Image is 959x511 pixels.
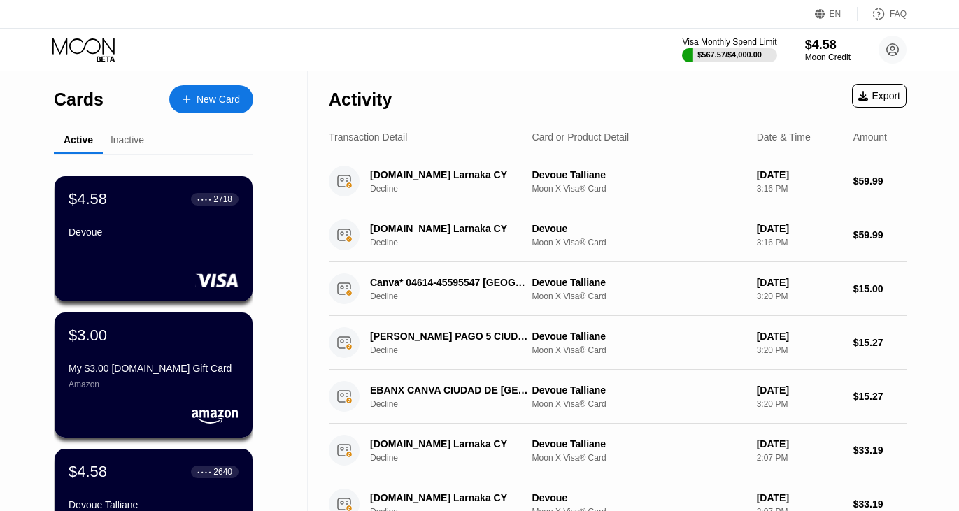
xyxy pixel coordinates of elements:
[329,89,392,110] div: Activity
[757,438,842,449] div: [DATE]
[532,331,746,342] div: Devoue Talliane
[757,169,842,180] div: [DATE]
[757,384,842,396] div: [DATE]
[532,438,746,449] div: Devoue Talliane
[805,52,851,62] div: Moon Credit
[830,9,841,19] div: EN
[329,208,907,262] div: [DOMAIN_NAME] Larnaka CYDeclineDevoueMoon X Visa® Card[DATE]3:16 PM$59.99
[197,197,211,201] div: ● ● ● ●
[69,499,239,510] div: Devoue Talliane
[853,175,907,187] div: $59.99
[805,38,851,62] div: $4.58Moon Credit
[682,37,776,47] div: Visa Monthly Spend Limit
[55,312,253,438] div: $3.00My $3.00 [DOMAIN_NAME] Gift CardAmazon
[757,238,842,247] div: 3:16 PM
[532,399,746,409] div: Moon X Visa® Card
[69,463,107,481] div: $4.58
[858,90,900,101] div: Export
[370,438,531,449] div: [DOMAIN_NAME] Larnaka CY
[853,337,907,348] div: $15.27
[64,134,93,145] div: Active
[370,292,543,301] div: Decline
[853,498,907,510] div: $33.19
[757,399,842,409] div: 3:20 PM
[853,131,887,143] div: Amount
[532,184,746,194] div: Moon X Visa® Card
[757,277,842,288] div: [DATE]
[370,184,543,194] div: Decline
[370,399,543,409] div: Decline
[853,391,907,402] div: $15.27
[532,131,630,143] div: Card or Product Detail
[69,226,239,238] div: Devoue
[111,134,144,145] div: Inactive
[757,453,842,463] div: 2:07 PM
[532,492,746,503] div: Devoue
[532,345,746,355] div: Moon X Visa® Card
[853,283,907,294] div: $15.00
[532,169,746,180] div: Devoue Talliane
[69,380,239,389] div: Amazon
[682,37,776,62] div: Visa Monthly Spend Limit$567.57/$4,000.00
[329,316,907,370] div: [PERSON_NAME] PAGO 5 CIUDAD DE [GEOGRAPHIC_DATA]DeclineDevoue TallianeMoon X Visa® Card[DATE]3:20...
[532,384,746,396] div: Devoue Talliane
[532,223,746,234] div: Devoue
[370,345,543,355] div: Decline
[757,223,842,234] div: [DATE]
[370,277,531,288] div: Canva* 04614-45595547 [GEOGRAPHIC_DATA] AU
[532,453,746,463] div: Moon X Visa® Card
[757,492,842,503] div: [DATE]
[329,154,907,208] div: [DOMAIN_NAME] Larnaka CYDeclineDevoue TallianeMoon X Visa® Card[DATE]3:16 PM$59.99
[329,424,907,477] div: [DOMAIN_NAME] Larnaka CYDeclineDevoue TallianeMoon X Visa® Card[DATE]2:07 PM$33.19
[757,131,811,143] div: Date & Time
[370,169,531,180] div: [DOMAIN_NAME] Larnaka CY
[54,89,104,110] div: Cards
[805,38,851,52] div: $4.58
[213,194,232,204] div: 2718
[197,470,211,474] div: ● ● ● ●
[370,331,531,342] div: [PERSON_NAME] PAGO 5 CIUDAD DE [GEOGRAPHIC_DATA]
[55,176,253,301] div: $4.58● ● ● ●2718Devoue
[370,223,531,234] div: [DOMAIN_NAME] Larnaka CY
[532,238,746,247] div: Moon X Visa® Card
[757,331,842,342] div: [DATE]
[757,345,842,355] div: 3:20 PM
[69,363,239,374] div: My $3.00 [DOMAIN_NAME] Gift Card
[329,262,907,316] div: Canva* 04614-45595547 [GEOGRAPHIC_DATA] AUDeclineDevoue TallianeMoon X Visa® Card[DATE]3:20 PM$15.00
[329,131,407,143] div: Transaction Detail
[858,7,907,21] div: FAQ
[815,7,858,21] div: EN
[213,467,232,477] div: 2640
[852,84,907,108] div: Export
[532,277,746,288] div: Devoue Talliane
[370,384,531,396] div: EBANX CANVA CIUDAD DE [GEOGRAPHIC_DATA]
[370,453,543,463] div: Decline
[890,9,907,19] div: FAQ
[697,50,762,59] div: $567.57 / $4,000.00
[329,370,907,424] div: EBANX CANVA CIUDAD DE [GEOGRAPHIC_DATA]DeclineDevoue TallianeMoon X Visa® Card[DATE]3:20 PM$15.27
[169,85,253,113] div: New Card
[853,445,907,456] div: $33.19
[197,94,240,106] div: New Card
[757,292,842,301] div: 3:20 PM
[370,492,531,503] div: [DOMAIN_NAME] Larnaka CY
[69,326,107,345] div: $3.00
[370,238,543,247] div: Decline
[532,292,746,301] div: Moon X Visa® Card
[69,190,107,208] div: $4.58
[757,184,842,194] div: 3:16 PM
[853,229,907,240] div: $59.99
